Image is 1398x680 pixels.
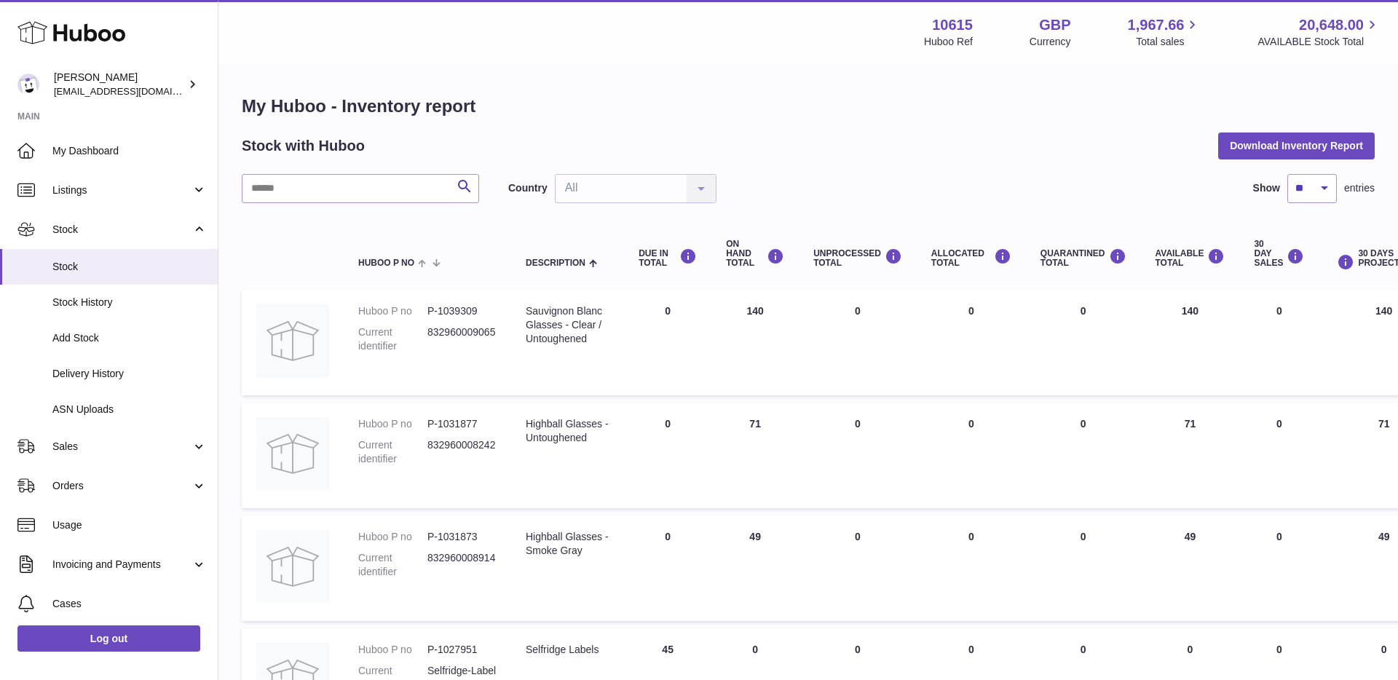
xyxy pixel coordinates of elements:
[917,403,1026,508] td: 0
[1141,515,1240,621] td: 49
[526,643,609,657] div: Selfridge Labels
[726,240,784,269] div: ON HAND Total
[242,136,365,156] h2: Stock with Huboo
[256,530,329,603] img: product image
[52,223,191,237] span: Stock
[358,417,427,431] dt: Huboo P no
[52,144,207,158] span: My Dashboard
[799,515,917,621] td: 0
[711,403,799,508] td: 71
[1039,15,1070,35] strong: GBP
[427,530,497,544] dd: P-1031873
[52,440,191,454] span: Sales
[799,403,917,508] td: 0
[1156,248,1225,268] div: AVAILABLE Total
[52,367,207,381] span: Delivery History
[526,530,609,558] div: Highball Glasses - Smoke Gray
[526,258,585,268] span: Description
[799,290,917,395] td: 0
[1239,515,1319,621] td: 0
[52,558,191,572] span: Invoicing and Payments
[1254,240,1304,269] div: 30 DAY SALES
[917,515,1026,621] td: 0
[17,74,39,95] img: fulfillment@fable.com
[358,325,427,353] dt: Current identifier
[427,643,497,657] dd: P-1027951
[52,403,207,416] span: ASN Uploads
[526,304,609,346] div: Sauvignon Blanc Glasses - Clear / Untoughened
[1344,181,1375,195] span: entries
[52,479,191,493] span: Orders
[358,530,427,544] dt: Huboo P no
[52,260,207,274] span: Stock
[1081,305,1086,317] span: 0
[358,258,414,268] span: Huboo P no
[1257,15,1381,49] a: 20,648.00 AVAILABLE Stock Total
[1040,248,1126,268] div: QUARANTINED Total
[427,325,497,353] dd: 832960009065
[1141,403,1240,508] td: 71
[427,438,497,466] dd: 832960008242
[358,551,427,579] dt: Current identifier
[52,296,207,309] span: Stock History
[932,15,973,35] strong: 10615
[358,438,427,466] dt: Current identifier
[1136,35,1201,49] span: Total sales
[427,417,497,431] dd: P-1031877
[639,248,697,268] div: DUE IN TOTAL
[526,417,609,445] div: Highball Glasses - Untoughened
[1257,35,1381,49] span: AVAILABLE Stock Total
[1128,15,1201,49] a: 1,967.66 Total sales
[813,248,902,268] div: UNPROCESSED Total
[1253,181,1280,195] label: Show
[917,290,1026,395] td: 0
[624,403,711,508] td: 0
[1081,418,1086,430] span: 0
[1141,290,1240,395] td: 140
[1081,531,1086,542] span: 0
[624,515,711,621] td: 0
[1239,403,1319,508] td: 0
[624,290,711,395] td: 0
[54,71,185,98] div: [PERSON_NAME]
[711,515,799,621] td: 49
[1081,644,1086,655] span: 0
[508,181,548,195] label: Country
[52,597,207,611] span: Cases
[1030,35,1071,49] div: Currency
[924,35,973,49] div: Huboo Ref
[427,304,497,318] dd: P-1039309
[358,643,427,657] dt: Huboo P no
[17,625,200,652] a: Log out
[242,95,1375,118] h1: My Huboo - Inventory report
[1128,15,1185,35] span: 1,967.66
[358,304,427,318] dt: Huboo P no
[54,85,214,97] span: [EMAIL_ADDRESS][DOMAIN_NAME]
[256,417,329,490] img: product image
[1299,15,1364,35] span: 20,648.00
[1239,290,1319,395] td: 0
[931,248,1011,268] div: ALLOCATED Total
[1218,133,1375,159] button: Download Inventory Report
[256,304,329,377] img: product image
[52,518,207,532] span: Usage
[427,551,497,579] dd: 832960008914
[52,331,207,345] span: Add Stock
[711,290,799,395] td: 140
[52,183,191,197] span: Listings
